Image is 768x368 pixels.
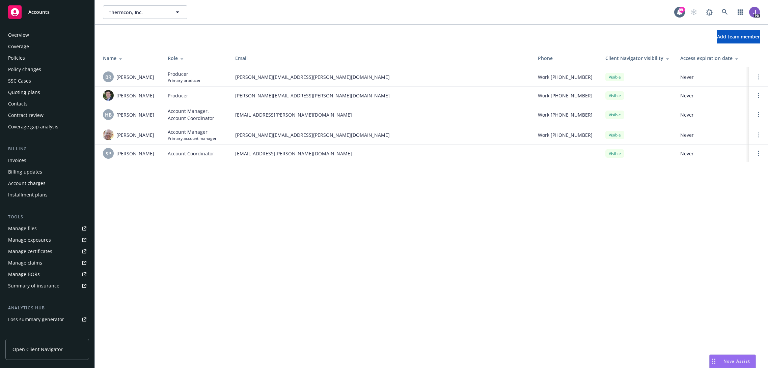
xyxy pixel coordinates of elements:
div: Manage BORs [8,269,40,280]
span: Work [PHONE_NUMBER] [538,73,593,81]
div: Billing [5,146,89,152]
span: [PERSON_NAME] [116,73,154,81]
span: Never [680,111,744,118]
a: Coverage [5,41,89,52]
span: HB [105,111,112,118]
div: Contacts [8,98,28,109]
div: Contract review [8,110,44,121]
div: Visible [605,131,624,139]
span: Work [PHONE_NUMBER] [538,111,593,118]
div: Name [103,55,157,62]
span: [PERSON_NAME] [116,131,154,139]
div: Email [235,55,527,62]
a: Account charges [5,178,89,189]
img: photo [749,7,760,18]
span: Accounts [28,9,50,15]
a: Summary of insurance [5,280,89,291]
a: Search [718,5,732,19]
a: Accounts [5,3,89,22]
a: Open options [755,91,763,99]
span: Producer [168,70,201,78]
span: BR [105,73,111,81]
span: [PERSON_NAME][EMAIL_ADDRESS][PERSON_NAME][DOMAIN_NAME] [235,92,527,99]
span: [PERSON_NAME] [116,150,154,157]
img: photo [103,90,114,101]
div: Loss summary generator [8,314,64,325]
div: Invoices [8,155,26,166]
span: Nova Assist [723,358,750,364]
div: Tools [5,214,89,220]
span: [PERSON_NAME] [116,92,154,99]
div: Account charges [8,178,46,189]
a: Manage files [5,223,89,234]
span: Thermcon, Inc. [109,9,167,16]
a: Manage exposures [5,235,89,245]
button: Add team member [717,30,760,43]
span: [PERSON_NAME][EMAIL_ADDRESS][PERSON_NAME][DOMAIN_NAME] [235,131,527,139]
a: Open options [755,149,763,157]
div: Installment plans [8,189,48,200]
a: Installment plans [5,189,89,200]
a: Report a Bug [703,5,716,19]
a: Overview [5,30,89,40]
span: Primary producer [168,78,201,83]
div: Visible [605,73,624,81]
span: [PERSON_NAME][EMAIL_ADDRESS][PERSON_NAME][DOMAIN_NAME] [235,73,527,81]
a: Quoting plans [5,87,89,98]
a: Switch app [734,5,747,19]
a: Manage BORs [5,269,89,280]
div: Access expiration date [680,55,744,62]
div: Analytics hub [5,305,89,311]
div: Manage claims [8,257,42,268]
div: Visible [605,91,624,100]
span: Primary account manager [168,135,217,141]
a: Policy changes [5,64,89,75]
div: Visible [605,149,624,158]
span: Never [680,92,744,99]
div: Summary of insurance [8,280,59,291]
div: Quoting plans [8,87,40,98]
a: SSC Cases [5,75,89,86]
a: Loss summary generator [5,314,89,325]
a: Open options [755,111,763,119]
span: Work [PHONE_NUMBER] [538,92,593,99]
span: Never [680,131,744,139]
span: [EMAIL_ADDRESS][PERSON_NAME][DOMAIN_NAME] [235,150,527,157]
span: [PERSON_NAME] [116,111,154,118]
a: Policies [5,53,89,63]
div: Policy changes [8,64,41,75]
div: Phone [538,55,595,62]
div: Coverage gap analysis [8,121,58,132]
span: Account Coordinator [168,150,214,157]
span: Never [680,73,744,81]
span: Producer [168,92,188,99]
a: Coverage gap analysis [5,121,89,132]
a: Invoices [5,155,89,166]
a: Contract review [5,110,89,121]
a: Manage certificates [5,246,89,257]
div: 99+ [679,7,685,13]
div: Manage certificates [8,246,52,257]
div: Client Navigator visibility [605,55,669,62]
span: SP [106,150,111,157]
span: Work [PHONE_NUMBER] [538,131,593,139]
div: Billing updates [8,166,42,177]
a: Start snowing [687,5,701,19]
span: Open Client Navigator [12,346,63,353]
button: Thermcon, Inc. [103,5,187,19]
div: Policies [8,53,25,63]
div: Coverage [8,41,29,52]
span: Account Manager [168,128,217,135]
span: [EMAIL_ADDRESS][PERSON_NAME][DOMAIN_NAME] [235,111,527,118]
a: Billing updates [5,166,89,177]
button: Nova Assist [709,355,756,368]
div: Drag to move [710,355,718,368]
img: photo [103,129,114,140]
span: Account Manager, Account Coordinator [168,108,224,122]
a: Manage claims [5,257,89,268]
span: Add team member [717,33,760,40]
div: Visible [605,111,624,119]
a: Contacts [5,98,89,109]
span: Never [680,150,744,157]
